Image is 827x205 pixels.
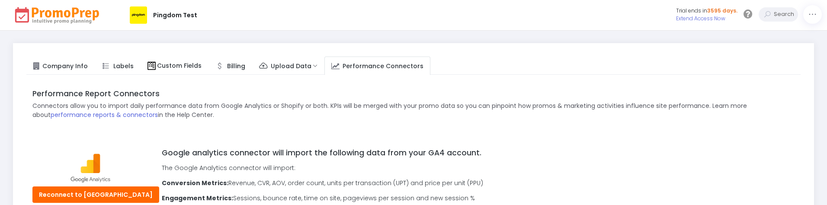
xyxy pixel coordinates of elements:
[42,61,88,70] span: Company Info
[162,179,228,187] b: Conversion Metrics:
[162,148,795,158] h5: Google analytics connector will import the following data from your GA4 account.
[147,62,156,70] img: Custom Fields
[162,194,795,203] p: Sessions, bounce rate, time on site, pageviews per session and new session %
[130,6,147,24] img: 2d3895cc8dcc9d2443ddd18970b2659c.png
[798,176,818,196] iframe: gist-messenger-bubble-iframe
[162,158,795,173] p: The Google Analytics connector will import:
[676,15,725,22] a: Extend Access Now
[32,89,795,98] h5: Performance Report Connectors
[32,101,747,119] span: Connectors allow you to import daily performance data from Google Analytics or Shopify or both. K...
[162,194,233,202] b: Engagement Metrics:
[113,61,134,70] span: Labels
[271,61,311,70] span: Upload Data
[772,7,798,22] input: Search
[707,7,737,14] span: 3595 days.
[157,61,202,70] span: Custom Fields
[32,186,159,203] button: Reconnect to [GEOGRAPHIC_DATA]
[65,148,115,186] img: google-analytics.png
[153,11,197,20] div: Pingdom Test
[51,110,158,119] a: performance reports & connectors
[162,179,795,188] p: Revenue, CVR, AOV, order count, units per transaction (UPT) and price per unit (PPU)
[343,61,423,70] span: Performance Connectors
[227,61,245,70] span: Billing
[676,7,737,14] span: Trial ends in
